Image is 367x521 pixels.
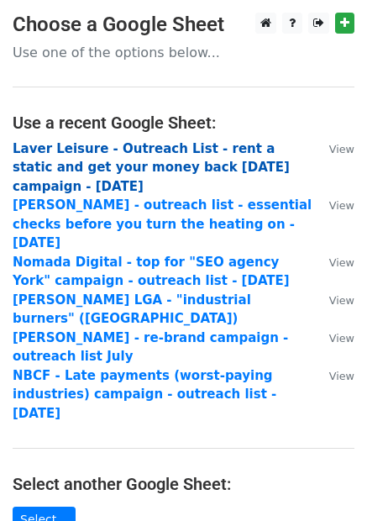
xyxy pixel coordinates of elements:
a: View [312,197,354,213]
a: View [312,368,354,383]
a: Laver Leisure - Outreach List - rent a static and get your money back [DATE] campaign - [DATE] [13,141,290,194]
h4: Use a recent Google Sheet: [13,113,354,133]
a: Nomada Digital - top for "SEO agency York" campaign - outreach list - [DATE] [13,255,290,289]
small: View [329,143,354,155]
a: View [312,292,354,308]
h4: Select another Google Sheet: [13,474,354,494]
iframe: Chat Widget [283,440,367,521]
small: View [329,370,354,382]
small: View [329,256,354,269]
a: View [312,255,354,270]
small: View [329,294,354,307]
a: View [312,141,354,156]
a: [PERSON_NAME] LGA - "industrial burners" ([GEOGRAPHIC_DATA]) [13,292,251,327]
a: NBCF - Late payments (worst-paying industries) campaign - outreach list - [DATE] [13,368,276,421]
h3: Choose a Google Sheet [13,13,354,37]
small: View [329,199,354,212]
a: View [312,330,354,345]
a: [PERSON_NAME] - outreach list - essential checks before you turn the heating on - [DATE] [13,197,312,250]
p: Use one of the options below... [13,44,354,61]
a: [PERSON_NAME] - re-brand campaign - outreach list July [13,330,288,365]
small: View [329,332,354,345]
